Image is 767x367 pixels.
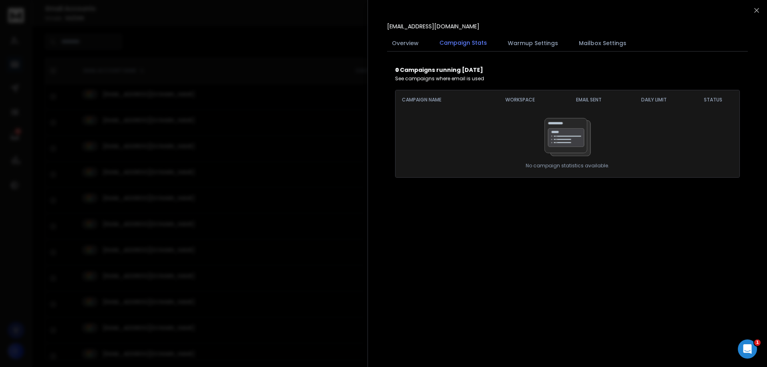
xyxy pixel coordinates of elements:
button: Mailbox Settings [574,34,631,52]
th: STATUS [686,90,739,109]
button: Overview [387,34,423,52]
span: 1 [754,339,761,346]
th: Workspace [484,90,556,109]
button: Campaign Stats [435,34,492,52]
th: CAMPAIGN NAME [395,90,484,109]
p: [EMAIL_ADDRESS][DOMAIN_NAME] [387,22,479,30]
button: Warmup Settings [503,34,563,52]
th: EMAIL SENT [556,90,621,109]
b: 0 [395,66,400,74]
p: No campaign statistics available. [526,163,609,169]
th: DAILY LIMIT [621,90,686,109]
p: Campaigns running [DATE] [395,66,740,74]
p: See campaigns where email is used [395,75,740,82]
iframe: Intercom live chat [738,339,757,359]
